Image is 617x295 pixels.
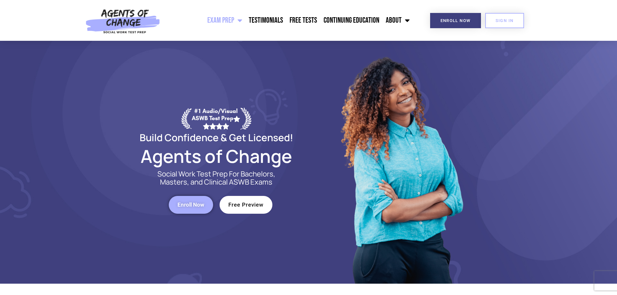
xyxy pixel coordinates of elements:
a: Exam Prep [204,12,246,28]
span: Enroll Now [177,202,204,208]
h2: Agents of Change [124,149,309,164]
a: Testimonials [246,12,286,28]
a: About [383,12,413,28]
a: Enroll Now [169,196,213,214]
div: #1 Audio/Visual ASWB Test Prep [192,108,240,129]
h2: Build Confidence & Get Licensed! [124,133,309,142]
span: Enroll Now [440,18,471,23]
span: SIGN IN [496,18,514,23]
a: Free Tests [286,12,320,28]
nav: Menu [164,12,413,28]
span: Free Preview [228,202,264,208]
img: Website Image 1 (1) [336,41,466,284]
a: Enroll Now [430,13,481,28]
a: SIGN IN [485,13,524,28]
a: Continuing Education [320,12,383,28]
p: Social Work Test Prep For Bachelors, Masters, and Clinical ASWB Exams [150,170,283,186]
a: Free Preview [220,196,272,214]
